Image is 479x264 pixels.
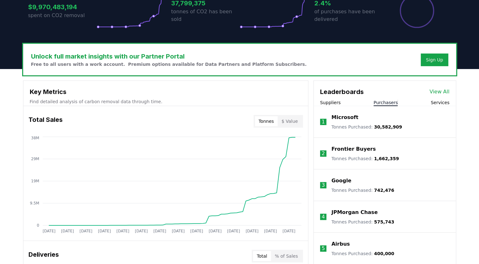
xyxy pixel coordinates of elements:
[331,187,394,193] p: Tonnes Purchased :
[331,240,350,248] a: Airbus
[322,150,325,157] p: 2
[42,229,55,233] tspan: [DATE]
[374,99,398,106] button: Purchasers
[278,116,302,126] button: $ Value
[431,99,449,106] button: Services
[331,209,378,216] a: JPMorgan Chase
[374,251,394,256] span: 400,000
[374,188,394,193] span: 742,476
[314,8,383,23] p: of purchases have been delivered
[98,229,111,233] tspan: [DATE]
[31,179,39,183] tspan: 19M
[374,156,399,161] span: 1,662,359
[37,223,39,228] tspan: 0
[421,53,448,66] button: Sign Up
[31,136,39,140] tspan: 38M
[320,99,341,106] button: Suppliers
[426,57,443,63] a: Sign Up
[135,229,148,233] tspan: [DATE]
[271,251,302,261] button: % of Sales
[28,250,59,262] h3: Deliveries
[79,229,92,233] tspan: [DATE]
[331,155,399,162] p: Tonnes Purchased :
[172,229,185,233] tspan: [DATE]
[31,61,307,67] p: Free to all users with a work account. Premium options available for Data Partners and Platform S...
[331,114,358,121] a: Microsoft
[331,219,394,225] p: Tonnes Purchased :
[322,245,325,252] p: 5
[31,52,307,61] h3: Unlock full market insights with our Partner Portal
[30,87,302,97] h3: Key Metrics
[374,124,402,129] span: 30,582,909
[331,124,402,130] p: Tonnes Purchased :
[171,8,240,23] p: tonnes of CO2 has been sold
[264,229,277,233] tspan: [DATE]
[28,12,97,19] p: spent on CO2 removal
[322,181,325,189] p: 3
[322,118,325,126] p: 1
[320,87,364,97] h3: Leaderboards
[28,2,97,12] h3: $9,970,483,194
[331,177,351,185] a: Google
[331,250,394,257] p: Tonnes Purchased :
[227,229,240,233] tspan: [DATE]
[430,88,450,96] a: View All
[246,229,259,233] tspan: [DATE]
[153,229,166,233] tspan: [DATE]
[61,229,74,233] tspan: [DATE]
[28,115,63,128] h3: Total Sales
[255,116,278,126] button: Tonnes
[30,98,302,105] p: Find detailed analysis of carbon removal data through time.
[31,157,39,161] tspan: 29M
[331,145,376,153] a: Frontier Buyers
[190,229,203,233] tspan: [DATE]
[374,219,394,224] span: 575,743
[253,251,271,261] button: Total
[282,229,295,233] tspan: [DATE]
[209,229,222,233] tspan: [DATE]
[322,213,325,221] p: 4
[30,201,39,205] tspan: 9.5M
[116,229,129,233] tspan: [DATE]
